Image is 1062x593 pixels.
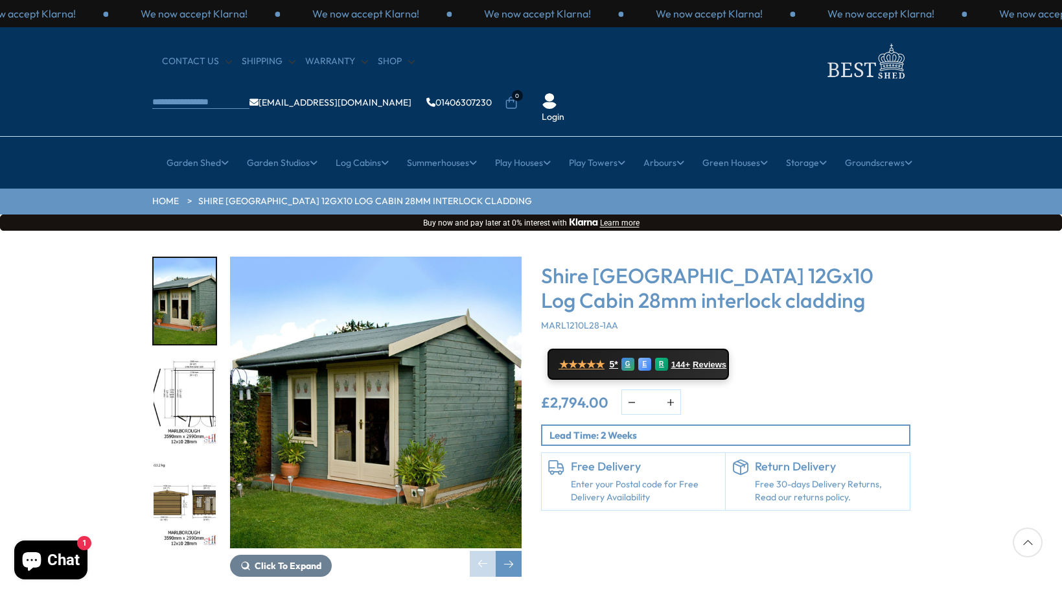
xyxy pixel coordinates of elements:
a: Play Towers [569,146,625,179]
span: Reviews [693,360,726,370]
span: 0 [512,90,523,101]
a: Login [542,111,564,124]
div: 1 / 16 [230,257,522,577]
p: We now accept Klarna! [312,6,419,21]
a: Arbours [643,146,684,179]
ins: £2,794.00 [541,395,608,410]
p: We now accept Klarna! [484,6,591,21]
a: Storage [786,146,827,179]
a: Shire [GEOGRAPHIC_DATA] 12Gx10 Log Cabin 28mm interlock cladding [198,195,532,208]
div: R [655,358,668,371]
a: Shop [378,55,415,68]
a: Summerhouses [407,146,477,179]
a: Enter your Postal code for Free Delivery Availability [571,478,719,504]
p: Lead Time: 2 Weeks [549,428,909,442]
div: 2 / 3 [280,6,452,21]
span: 144+ [671,360,690,370]
div: 2 / 3 [795,6,967,21]
a: Warranty [305,55,368,68]
p: We now accept Klarna! [141,6,248,21]
div: Previous slide [470,551,496,577]
img: logo [820,40,910,82]
span: MARL1210L28-1AA [541,320,618,331]
div: E [638,358,651,371]
p: We now accept Klarna! [656,6,763,21]
div: 1 / 3 [623,6,795,21]
img: Shire Marlborough 12Gx10 Log Cabin 28mm interlock cladding - Best Shed [230,257,522,548]
div: Next slide [496,551,522,577]
a: Garden Shed [167,146,229,179]
div: G [621,358,634,371]
a: 0 [505,97,518,110]
span: Click To Expand [255,560,321,572]
div: 1 / 3 [108,6,280,21]
h6: Free Delivery [571,459,719,474]
a: Groundscrews [845,146,912,179]
a: ★★★★★ 5* G E R 144+ Reviews [548,349,729,380]
a: 01406307230 [426,98,492,107]
img: 12x10MarlboroughSTDFLOORPLANMMFT28mmTEMP_dcc92798-60a6-423a-957c-a89463604aa4_200x200.jpg [154,360,216,446]
div: 1 / 16 [152,257,217,345]
p: We now accept Klarna! [827,6,934,21]
a: HOME [152,195,179,208]
a: Garden Studios [247,146,317,179]
a: Shipping [242,55,295,68]
div: 3 / 3 [452,6,623,21]
h6: Return Delivery [755,459,903,474]
div: 3 / 16 [152,459,217,548]
p: Free 30-days Delivery Returns, Read our returns policy. [755,478,903,504]
a: Green Houses [702,146,768,179]
h3: Shire [GEOGRAPHIC_DATA] 12Gx10 Log Cabin 28mm interlock cladding [541,263,910,313]
a: Play Houses [495,146,551,179]
div: 2 / 16 [152,358,217,447]
img: Marlborough_7_3123f303-0f06-4683-a69a-de8e16965eae_200x200.jpg [154,258,216,344]
inbox-online-store-chat: Shopify online store chat [10,541,91,583]
a: [EMAIL_ADDRESS][DOMAIN_NAME] [249,98,411,107]
button: Click To Expand [230,555,332,577]
img: 12x10MarlboroughSTDELEVATIONSMMFT28mmTEMP_56476c18-d6f5-457f-ac15-447675c32051_200x200.jpg [154,461,216,547]
a: CONTACT US [162,55,232,68]
span: ★★★★★ [559,358,605,371]
a: Log Cabins [336,146,389,179]
img: User Icon [542,93,557,109]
